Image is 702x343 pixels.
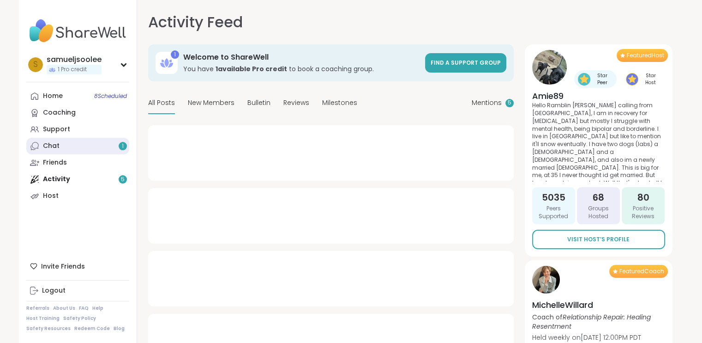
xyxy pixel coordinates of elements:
span: 8 Scheduled [94,92,127,100]
a: Home8Scheduled [26,88,129,104]
p: Coach of [532,312,665,331]
span: Peers Supported [536,205,571,220]
img: MichelleWillard [532,266,560,294]
span: Milestones [322,98,357,108]
a: Host Training [26,315,60,322]
a: Coaching [26,104,129,121]
i: Relationship Repair: Healing Resentment [532,312,651,331]
h4: MichelleWillard [532,299,665,311]
img: Amie89 [532,50,567,85]
a: Safety Resources [26,325,71,332]
span: Mentions [472,98,502,108]
span: Star Peer [592,72,613,86]
h1: Activity Feed [148,11,243,33]
span: 5 [508,99,511,107]
div: Support [43,125,70,134]
h4: Amie89 [532,90,665,102]
span: Visit Host’s Profile [567,235,630,244]
a: FAQ [79,305,89,312]
img: ShareWell Nav Logo [26,15,129,47]
img: Star Peer [578,73,590,86]
a: Host [26,188,129,204]
a: Referrals [26,305,49,312]
div: Friends [43,158,67,167]
a: Support [26,121,129,138]
span: All Posts [148,98,175,108]
a: Friends [26,154,129,171]
span: 80 [637,191,649,204]
span: Groups Hosted [581,205,616,220]
span: Star Host [640,72,661,86]
a: Help [92,305,103,312]
div: Chat [43,141,60,151]
div: Home [43,92,63,101]
h3: Welcome to ShareWell [183,52,420,62]
a: Logout [26,282,129,299]
p: Held weekly on [DATE] 12:00PM PDT [532,333,665,342]
a: Visit Host’s Profile [532,230,665,249]
a: Find a support group [425,53,506,73]
span: Find a support group [431,59,501,67]
b: 1 available Pro credit [216,64,287,73]
div: Logout [42,286,66,295]
span: New Members [188,98,234,108]
span: Reviews [283,98,309,108]
img: Star Host [626,73,638,86]
div: Coaching [43,108,76,117]
span: Featured Host [627,52,664,59]
a: Blog [114,325,125,332]
span: 1 [122,142,124,150]
span: Bulletin [247,98,270,108]
a: About Us [53,305,75,312]
p: Hello Ramblin [PERSON_NAME] calling from [GEOGRAPHIC_DATA], I am in recovery for [MEDICAL_DATA] b... [532,102,665,182]
div: 1 [171,50,179,59]
span: Positive Reviews [625,205,661,220]
span: s [33,59,38,71]
h3: You have to book a coaching group. [183,64,420,73]
a: Safety Policy [63,315,96,322]
a: Redeem Code [74,325,110,332]
span: 5035 [542,191,565,204]
div: Host [43,191,59,201]
div: samueljsoolee [47,55,102,65]
a: Chat1 [26,138,129,154]
div: Invite Friends [26,258,129,275]
span: Featured Coach [619,268,664,275]
span: 68 [593,191,604,204]
span: 1 Pro credit [58,66,87,73]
